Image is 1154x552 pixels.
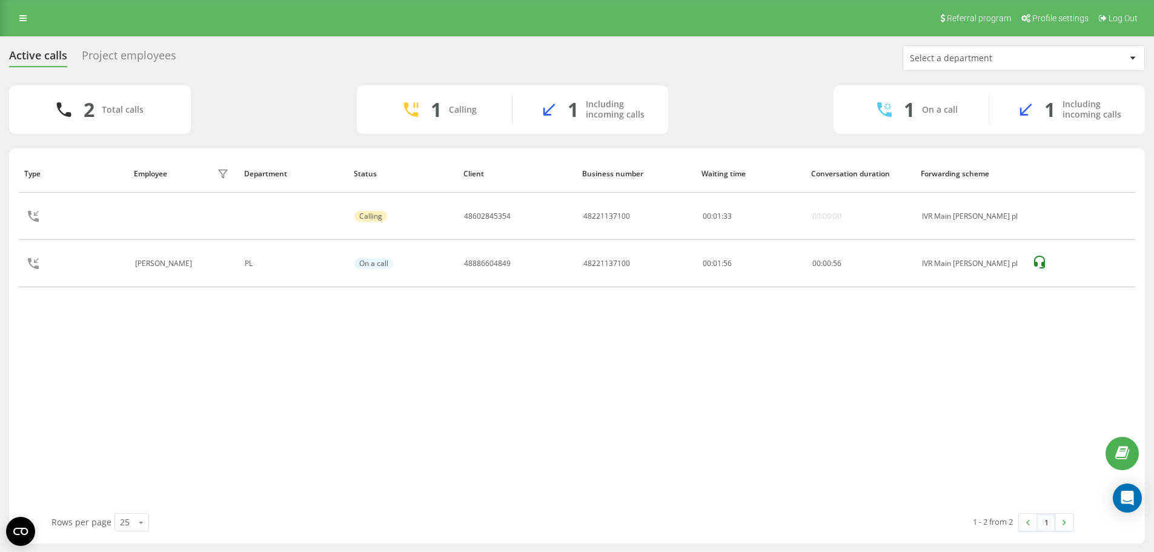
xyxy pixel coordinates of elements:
[6,517,35,546] button: Open CMP widget
[583,259,630,268] div: 48221137100
[463,170,571,178] div: Client
[431,98,442,121] div: 1
[703,259,799,268] div: 00:01:56
[703,212,732,221] div: : :
[1037,514,1055,531] a: 1
[922,105,958,115] div: On a call
[823,258,831,268] span: 00
[464,212,511,221] div: 48602845354
[713,211,721,221] span: 01
[922,212,1019,221] div: IVR Main [PERSON_NAME] pl
[1063,99,1127,120] div: Including incoming calls
[135,259,195,268] div: [PERSON_NAME]
[812,259,841,268] div: : :
[568,98,579,121] div: 1
[703,211,711,221] span: 00
[51,516,111,528] span: Rows per page
[947,13,1011,23] span: Referral program
[354,211,387,222] div: Calling
[464,259,511,268] div: 48886604849
[102,105,144,115] div: Total calls
[245,259,341,268] div: PL
[244,170,342,178] div: Department
[1044,98,1055,121] div: 1
[973,516,1013,528] div: 1 - 2 from 2
[904,98,915,121] div: 1
[922,259,1019,268] div: IVR Main [PERSON_NAME] pl
[582,170,690,178] div: Business number
[354,258,393,269] div: On a call
[134,170,167,178] div: Employee
[586,99,650,120] div: Including incoming calls
[9,49,67,68] div: Active calls
[583,212,630,221] div: 48221137100
[24,170,122,178] div: Type
[449,105,477,115] div: Calling
[82,49,176,68] div: Project employees
[723,211,732,221] span: 33
[921,170,1020,178] div: Forwarding scheme
[701,170,800,178] div: Waiting time
[833,258,841,268] span: 56
[910,53,1055,64] div: Select a department
[812,258,821,268] span: 00
[354,170,452,178] div: Status
[1109,13,1138,23] span: Log Out
[1032,13,1089,23] span: Profile settings
[811,170,909,178] div: Conversation duration
[1113,484,1142,513] div: Open Intercom Messenger
[120,516,130,528] div: 25
[84,98,95,121] div: 2
[812,212,841,221] div: 00:00:00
